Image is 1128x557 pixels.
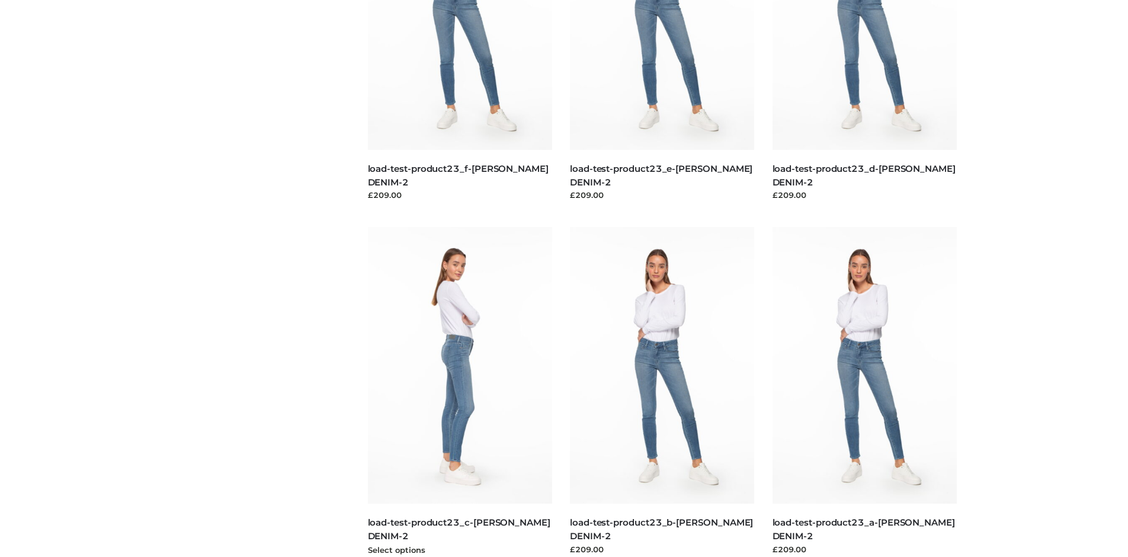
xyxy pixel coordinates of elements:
a: load-test-product23_f-[PERSON_NAME] DENIM-2 [368,163,549,188]
span: Back to top [1084,477,1113,507]
a: load-test-product23_b-[PERSON_NAME] DENIM-2 [570,517,753,542]
div: £209.00 [570,189,755,201]
div: £209.00 [773,189,957,201]
a: load-test-product23_e-[PERSON_NAME] DENIM-2 [570,163,752,188]
a: load-test-product23_a-[PERSON_NAME] DENIM-2 [773,517,955,542]
div: £209.00 [773,543,957,555]
a: load-test-product23_d-[PERSON_NAME] DENIM-2 [773,163,956,188]
div: £209.00 [570,543,755,555]
a: Select options [368,545,425,555]
a: load-test-product23_c-[PERSON_NAME] DENIM-2 [368,517,550,542]
div: £209.00 [368,189,553,201]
